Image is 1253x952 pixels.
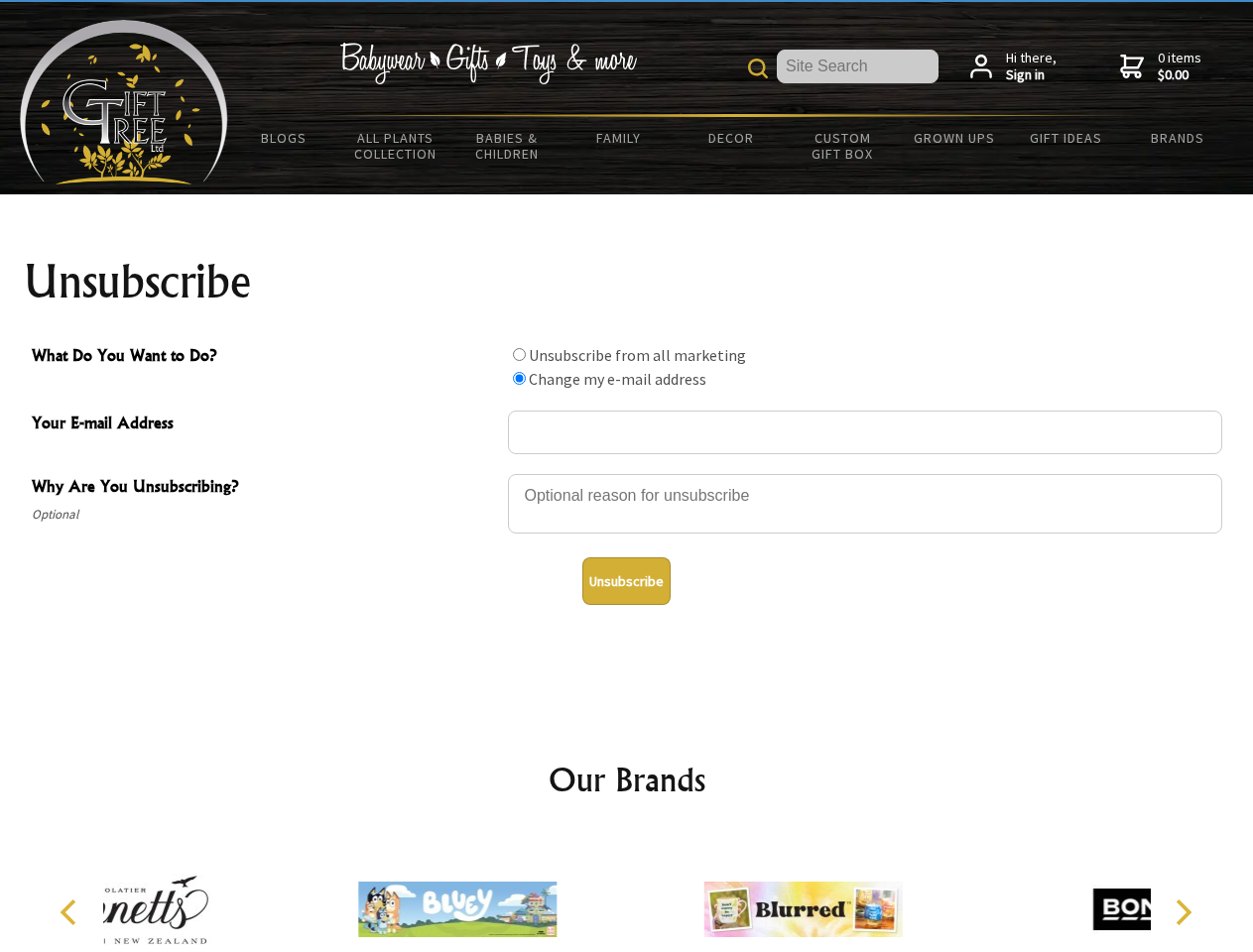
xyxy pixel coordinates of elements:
[40,756,1214,803] h2: Our Brands
[748,59,768,78] img: product search
[508,474,1222,534] textarea: Why Are You Unsubscribing?
[777,50,939,83] input: Site Search
[20,20,228,184] img: Babyware - Gifts - Toys and more...
[508,411,1222,454] input: Your E-mail Address
[339,43,637,84] img: Babywear - Gifts - Toys & more
[1161,891,1204,934] button: Next
[582,557,671,605] button: Unsubscribe
[24,258,1230,305] h1: Unsubscribe
[340,117,452,175] a: All Plants Collection
[1010,117,1122,159] a: Gift Ideas
[564,117,676,159] a: Family
[1158,49,1201,84] span: 0 items
[787,117,899,175] a: Custom Gift Box
[1006,66,1057,84] strong: Sign in
[529,369,706,389] label: Change my e-mail address
[1006,50,1057,84] span: Hi there,
[32,343,498,372] span: What Do You Want to Do?
[1120,50,1201,84] a: 0 items$0.00
[1122,117,1234,159] a: Brands
[513,372,526,385] input: What Do You Want to Do?
[451,117,564,175] a: Babies & Children
[32,474,498,503] span: Why Are You Unsubscribing?
[675,117,787,159] a: Decor
[32,411,498,439] span: Your E-mail Address
[970,50,1057,84] a: Hi there,Sign in
[513,348,526,361] input: What Do You Want to Do?
[228,117,340,159] a: BLOGS
[50,891,93,934] button: Previous
[1158,66,1201,84] strong: $0.00
[898,117,1010,159] a: Grown Ups
[529,345,746,365] label: Unsubscribe from all marketing
[32,503,498,527] span: Optional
